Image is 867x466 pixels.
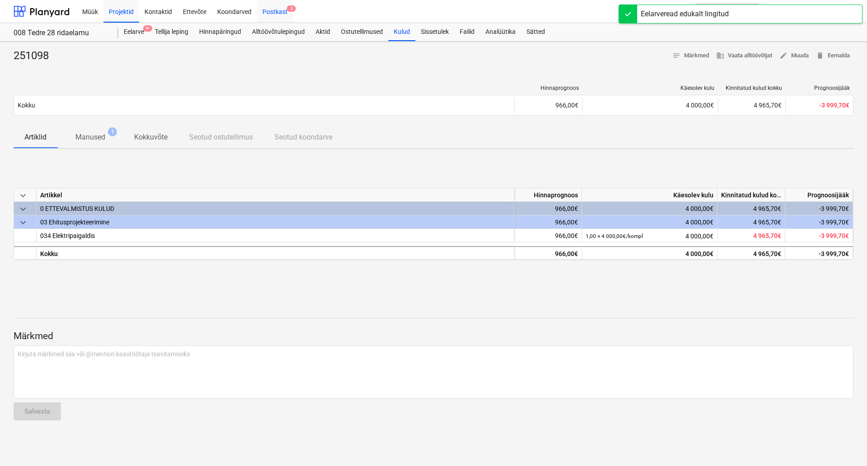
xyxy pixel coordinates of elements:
div: 03 Ehitusprojekteerimine [40,215,510,228]
div: 0 ETTEVALMISTUS KULUD [40,202,510,215]
span: 4 965,70€ [753,232,781,239]
div: 4 000,00€ [586,247,713,261]
div: Kinnitatud kulud kokku [718,188,785,202]
div: Prognoosijääk [785,188,853,202]
a: Kulud [388,23,415,41]
span: 1 [108,127,117,136]
span: keyboard_arrow_down [18,190,28,201]
a: Failid [454,23,480,41]
div: Hinnaprognoos [514,188,582,202]
div: Eelarveread edukalt lingitud [641,9,729,19]
button: Muuda [776,49,812,63]
span: 3 [287,5,296,12]
a: Analüütika [480,23,521,41]
p: Kokku [18,101,35,110]
a: Ostutellimused [336,23,388,41]
div: Kinnitatud kulud kokku [722,85,782,91]
div: 966,00€ [514,98,582,112]
p: Manused [75,132,105,143]
p: Artiklid [24,132,47,143]
button: Eemalda [812,49,853,63]
span: -3 999,70€ [819,102,849,109]
div: -3 999,70€ [785,202,853,215]
a: Hinnapäringud [194,23,247,41]
span: Eemalda [816,51,850,61]
span: Muuda [779,51,809,61]
div: 251098 [14,49,56,63]
div: -3 999,70€ [785,246,853,260]
a: Eelarve9+ [118,23,149,41]
div: Eelarve [118,23,149,41]
div: 4 000,00€ [586,229,713,243]
span: notes [672,51,681,60]
a: Sissetulek [415,23,454,41]
p: Märkmed [14,330,853,343]
div: 966,00€ [514,246,582,260]
div: 4 965,70€ [718,98,785,112]
a: Aktid [310,23,336,41]
div: 4 965,70€ [718,215,785,229]
a: Tellija leping [149,23,194,41]
div: 4 965,70€ [718,246,785,260]
button: Märkmed [669,49,713,63]
span: keyboard_arrow_down [18,217,28,228]
a: Alltöövõtulepingud [247,23,310,41]
span: Märkmed [672,51,709,61]
div: 4 000,00€ [586,202,713,215]
div: Prognoosijääk [789,85,850,91]
span: keyboard_arrow_down [18,204,28,214]
span: delete [816,51,824,60]
div: 966,00€ [514,215,582,229]
button: Vaata alltöövõtjat [713,49,776,63]
div: 966,00€ [514,229,582,242]
span: Vaata alltöövõtjat [716,51,772,61]
div: 008 Tedre 28 ridaelamu [14,28,107,38]
div: Kokku [37,246,514,260]
div: Käesolev kulu [582,188,718,202]
div: Hinnaprognoos [518,85,579,91]
div: 4 000,00€ [586,102,714,109]
span: 9+ [143,25,152,32]
iframe: Chat Widget [822,423,867,466]
small: 1,00 × 4 000,00€ / kompl [586,233,643,239]
div: -3 999,70€ [785,215,853,229]
div: Käesolev kulu [586,85,714,91]
span: edit [779,51,788,60]
span: business [716,51,724,60]
p: Kokkuvõte [134,132,168,143]
div: 4 000,00€ [586,215,713,229]
a: Sätted [521,23,550,41]
span: 034 Elektripaigaldis [40,232,95,239]
span: -3 999,70€ [819,232,849,239]
div: Vestlusvidin [822,423,867,466]
div: Artikkel [37,188,514,202]
div: 4 965,70€ [718,202,785,215]
div: 966,00€ [514,202,582,215]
